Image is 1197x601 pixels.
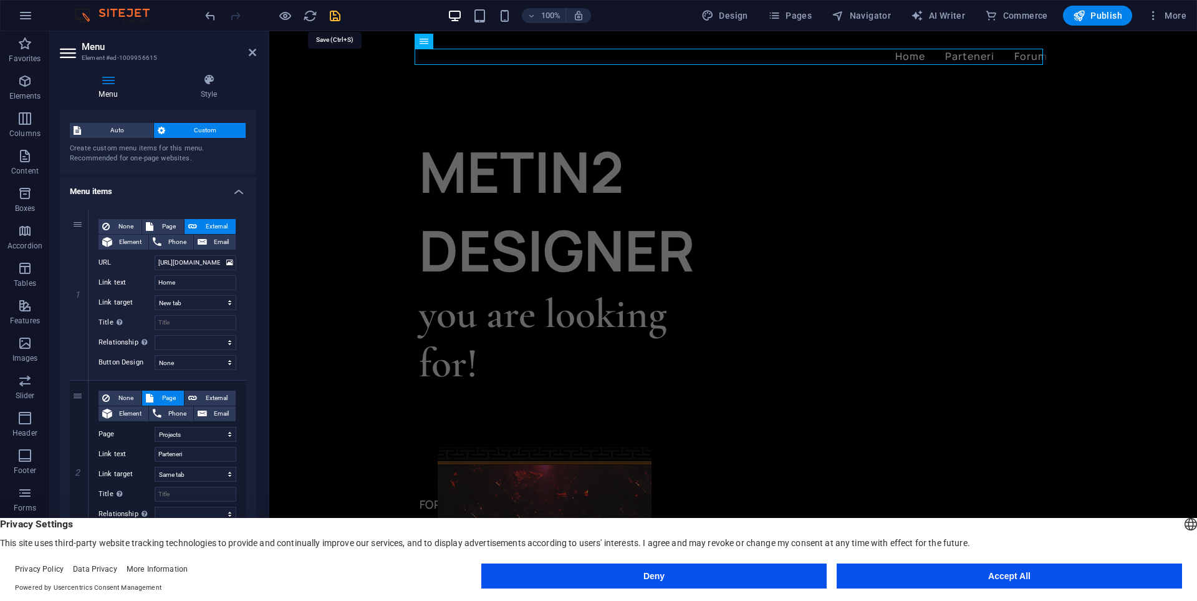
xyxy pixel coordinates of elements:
p: Slider [16,391,35,401]
input: Title [155,315,236,330]
span: External [201,391,232,406]
button: Element [99,406,148,421]
p: Features [10,316,40,326]
div: Create custom menu items for this menu. Recommended for one-page websites. [70,144,246,164]
span: None [113,391,138,406]
p: Elements [9,91,41,101]
img: Editor Logo [72,8,165,23]
label: Link text [99,447,155,462]
button: AI Writer [906,6,970,26]
span: More [1147,9,1186,22]
button: Custom [154,123,246,138]
button: Element [99,235,148,250]
button: Commerce [980,6,1053,26]
label: Link target [99,467,155,482]
span: Design [701,9,748,22]
button: Design [696,6,753,26]
button: More [1142,6,1191,26]
button: None [99,391,142,406]
span: Pages [768,9,812,22]
button: 100% [522,8,566,23]
button: reload [302,8,317,23]
p: Footer [14,466,36,476]
button: External [185,219,236,234]
h4: Menu [60,74,161,100]
label: Link target [99,295,155,310]
button: External [185,391,236,406]
span: Phone [165,406,190,421]
div: Design (Ctrl+Alt+Y) [696,6,753,26]
button: Auto [70,123,153,138]
h2: Menu [82,41,256,52]
label: Button Design [99,355,155,370]
span: Element [116,235,145,250]
button: undo [203,8,218,23]
span: External [201,219,232,234]
input: Title [155,487,236,502]
span: Email [211,235,232,250]
span: None [113,219,138,234]
label: URL [99,255,155,270]
h6: 100% [541,8,560,23]
span: AI Writer [911,9,965,22]
button: Navigator [827,6,896,26]
span: Navigator [832,9,891,22]
i: Reload page [303,9,317,23]
button: Phone [149,235,193,250]
button: Page [142,391,184,406]
p: Favorites [9,54,41,64]
button: Page [142,219,184,234]
span: Phone [165,235,190,250]
span: Commerce [985,9,1048,22]
p: Content [11,166,39,176]
label: Relationship [99,507,155,522]
i: On resize automatically adjust zoom level to fit chosen device. [573,10,584,21]
p: Columns [9,129,41,139]
label: Link text [99,275,155,290]
label: Title [99,315,155,330]
button: save [327,8,342,23]
button: Publish [1063,6,1132,26]
p: Images [12,353,38,363]
span: Page [157,391,180,406]
p: Tables [14,278,36,288]
label: Page [99,427,155,442]
i: Undo: Change menu items (Ctrl+Z) [203,9,218,23]
p: Header [12,428,37,438]
h4: Style [161,74,256,100]
span: Element [116,406,145,421]
h3: Element #ed-1009956615 [82,52,231,64]
span: Publish [1073,9,1122,22]
button: Email [194,406,236,421]
input: Link text... [155,275,236,290]
em: 2 [69,467,87,477]
h4: Menu items [60,177,256,199]
span: Email [211,406,232,421]
span: Custom [169,123,243,138]
span: Page [157,219,180,234]
label: Relationship [99,335,155,350]
input: URL... [155,255,236,270]
p: Boxes [15,203,36,213]
p: Forms [14,503,36,513]
span: Auto [85,123,150,138]
button: Pages [763,6,817,26]
button: None [99,219,142,234]
em: 1 [69,290,87,300]
label: Title [99,487,155,502]
input: Link text... [155,447,236,462]
button: Phone [149,406,193,421]
p: Accordion [7,241,42,251]
button: Email [194,235,236,250]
